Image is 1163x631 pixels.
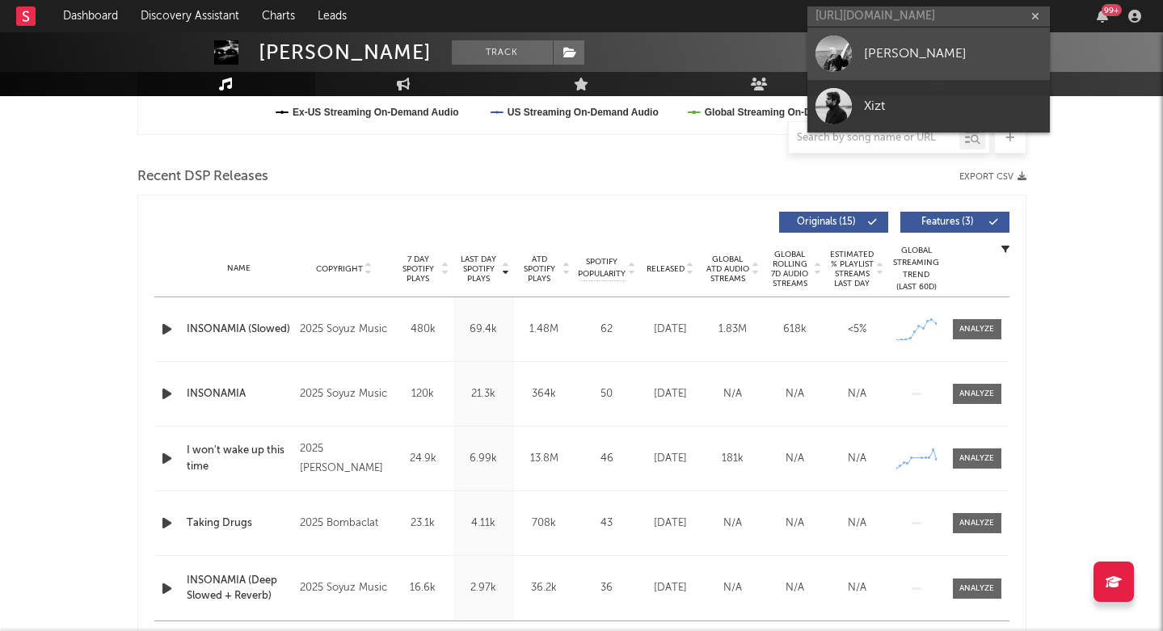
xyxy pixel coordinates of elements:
[768,451,822,467] div: N/A
[779,212,888,233] button: Originals(15)
[518,255,561,284] span: ATD Spotify Plays
[579,322,635,338] div: 62
[789,132,959,145] input: Search by song name or URL
[892,245,941,293] div: Global Streaming Trend (Last 60D)
[457,322,510,338] div: 69.4k
[579,386,635,402] div: 50
[1097,10,1108,23] button: 99+
[518,322,571,338] div: 1.48M
[518,580,571,596] div: 36.2k
[397,386,449,402] div: 120k
[579,580,635,596] div: 36
[300,320,388,339] div: 2025 Soyuz Music
[579,515,635,532] div: 43
[706,386,760,402] div: N/A
[830,250,874,288] span: Estimated % Playlist Streams Last Day
[579,451,635,467] div: 46
[706,580,760,596] div: N/A
[457,515,510,532] div: 4.11k
[316,264,363,274] span: Copyright
[187,386,293,402] a: INSONAMIA
[643,580,697,596] div: [DATE]
[830,386,884,402] div: N/A
[397,451,449,467] div: 24.9k
[643,322,697,338] div: [DATE]
[706,451,760,467] div: 181k
[643,451,697,467] div: [DATE]
[830,580,884,596] div: N/A
[518,451,571,467] div: 13.8M
[830,451,884,467] div: N/A
[830,322,884,338] div: <5%
[706,515,760,532] div: N/A
[300,385,388,404] div: 2025 Soyuz Music
[643,515,697,532] div: [DATE]
[507,107,658,118] text: US Streaming On-Demand Audio
[187,443,293,474] a: I won't wake up this time
[259,40,432,65] div: [PERSON_NAME]
[187,573,293,604] a: INSONAMIA (Deep Slowed + Reverb)
[518,515,571,532] div: 708k
[911,217,985,227] span: Features ( 3 )
[807,80,1050,133] a: Xizt
[768,386,822,402] div: N/A
[830,515,884,532] div: N/A
[768,580,822,596] div: N/A
[300,514,388,533] div: 2025 Bombaclat
[807,6,1050,27] input: Search for artists
[768,515,822,532] div: N/A
[457,451,510,467] div: 6.99k
[397,515,449,532] div: 23.1k
[137,167,268,187] span: Recent DSP Releases
[187,263,293,275] div: Name
[457,580,510,596] div: 2.97k
[518,386,571,402] div: 364k
[293,107,459,118] text: Ex-US Streaming On-Demand Audio
[706,322,760,338] div: 1.83M
[1102,4,1122,16] div: 99 +
[457,255,500,284] span: Last Day Spotify Plays
[807,27,1050,80] a: [PERSON_NAME]
[768,322,822,338] div: 618k
[900,212,1009,233] button: Features(3)
[300,578,388,598] div: 2025 Soyuz Music
[578,256,626,280] span: Spotify Popularity
[300,440,388,478] div: 2025 [PERSON_NAME]
[187,322,293,338] a: INSONAMIA (Slowed)
[643,386,697,402] div: [DATE]
[864,96,1042,116] div: Xizt
[959,172,1026,182] button: Export CSV
[397,580,449,596] div: 16.6k
[790,217,864,227] span: Originals ( 15 )
[647,264,685,274] span: Released
[187,515,293,532] a: Taking Drugs
[704,107,872,118] text: Global Streaming On-Demand Audio
[768,250,812,288] span: Global Rolling 7D Audio Streams
[457,386,510,402] div: 21.3k
[452,40,553,65] button: Track
[864,44,1042,63] div: [PERSON_NAME]
[397,322,449,338] div: 480k
[397,255,440,284] span: 7 Day Spotify Plays
[706,255,750,284] span: Global ATD Audio Streams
